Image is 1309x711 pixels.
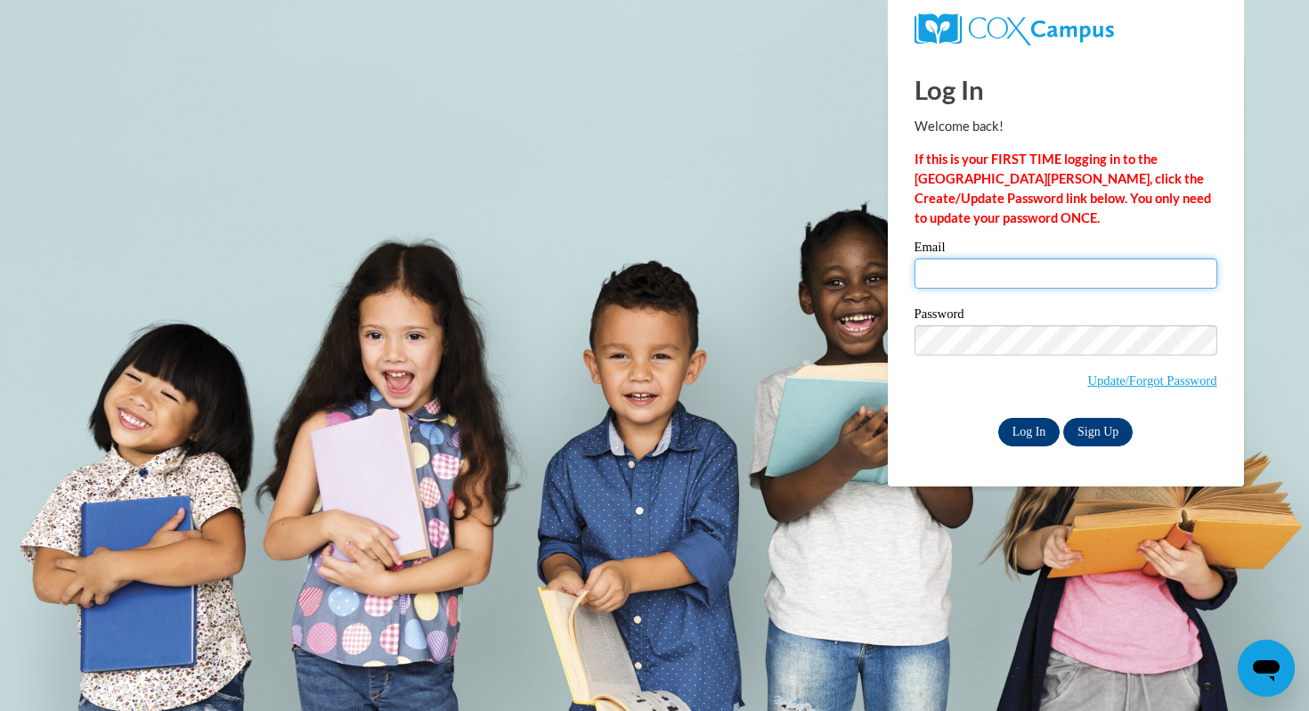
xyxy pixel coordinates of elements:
[1238,640,1295,697] iframe: Button to launch messaging window
[998,418,1061,446] input: Log In
[915,13,1114,45] img: COX Campus
[915,13,1217,45] a: COX Campus
[915,241,1217,258] label: Email
[1087,373,1216,388] a: Update/Forgot Password
[915,307,1217,325] label: Password
[1063,418,1133,446] a: Sign Up
[915,151,1211,225] strong: If this is your FIRST TIME logging in to the [GEOGRAPHIC_DATA][PERSON_NAME], click the Create/Upd...
[915,71,1217,108] h1: Log In
[915,117,1217,136] p: Welcome back!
